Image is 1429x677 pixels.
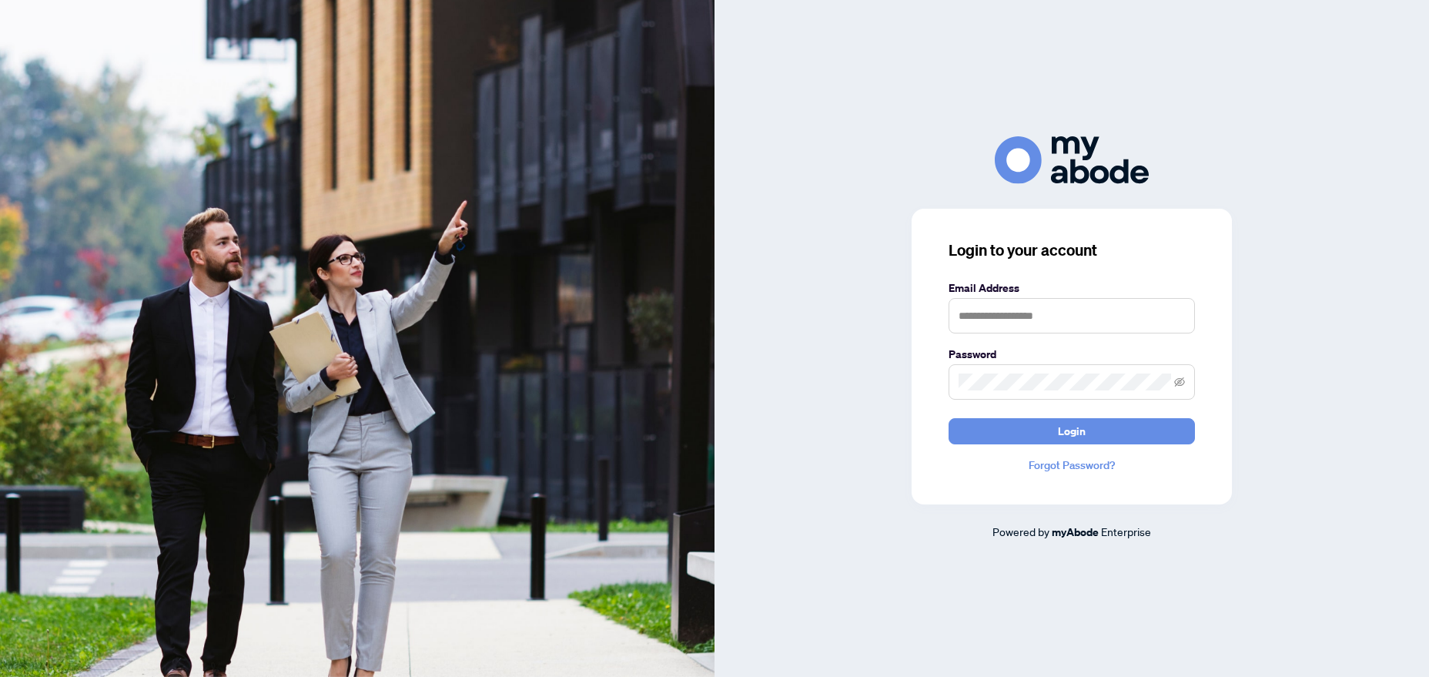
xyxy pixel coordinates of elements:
[1101,525,1151,538] span: Enterprise
[1058,419,1086,444] span: Login
[949,280,1195,297] label: Email Address
[949,457,1195,474] a: Forgot Password?
[992,525,1049,538] span: Powered by
[995,136,1149,183] img: ma-logo
[1052,524,1099,541] a: myAbode
[949,240,1195,261] h3: Login to your account
[949,418,1195,444] button: Login
[1174,377,1185,387] span: eye-invisible
[949,346,1195,363] label: Password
